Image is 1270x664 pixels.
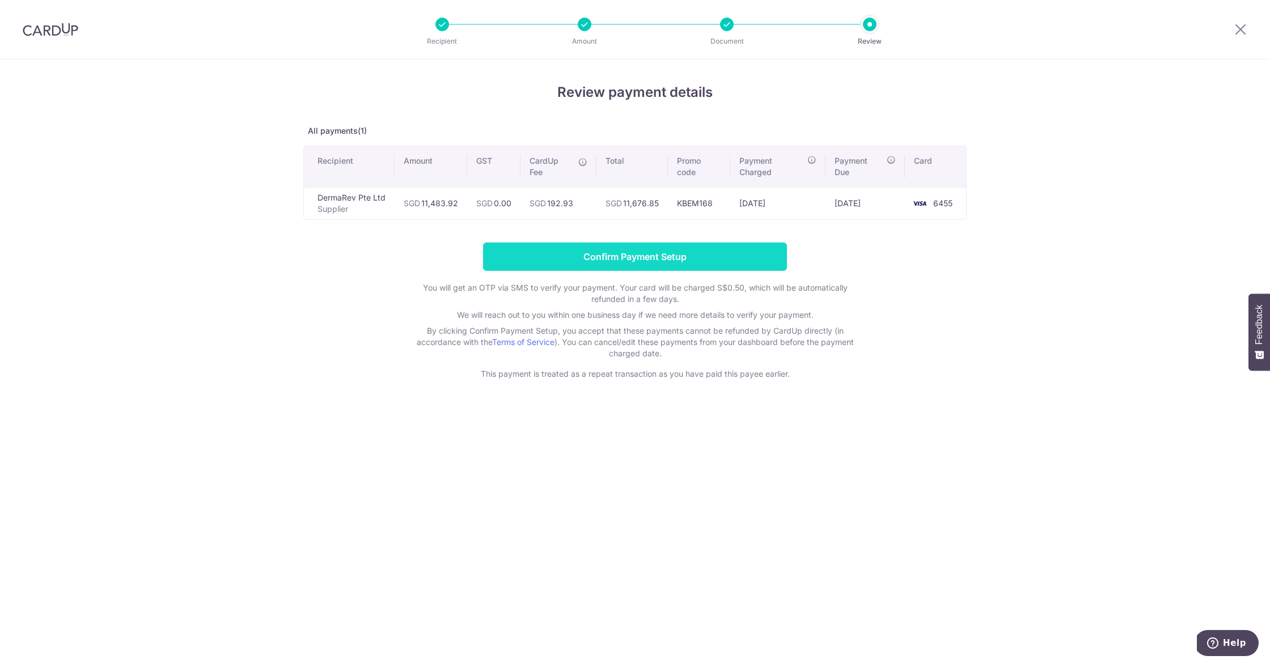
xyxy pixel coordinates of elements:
p: Document [685,36,769,47]
td: 11,483.92 [395,187,467,219]
button: Feedback - Show survey [1248,293,1270,371]
iframe: Opens a widget where you can find more information [1197,630,1259,658]
td: DermaRev Pte Ltd [304,187,395,219]
th: Recipient [304,146,395,187]
p: Recipient [400,36,484,47]
span: SGD [606,198,622,208]
th: Total [596,146,668,187]
th: Card [905,146,966,187]
p: Supplier [317,203,386,215]
p: You will get an OTP via SMS to verify your payment. Your card will be charged S$0.50, which will ... [408,282,862,305]
td: 0.00 [467,187,520,219]
p: This payment is treated as a repeat transaction as you have paid this payee earlier. [408,368,862,380]
span: Payment Charged [739,155,804,178]
p: Amount [543,36,626,47]
input: Confirm Payment Setup [483,242,787,271]
a: Terms of Service [492,337,554,347]
span: CardUp Fee [530,155,573,178]
td: [DATE] [730,187,825,219]
h4: Review payment details [303,82,967,103]
p: By clicking Confirm Payment Setup, you accept that these payments cannot be refunded by CardUp di... [408,325,862,359]
td: 192.93 [520,187,596,219]
span: SGD [476,198,493,208]
p: We will reach out to you within one business day if we need more details to verify your payment. [408,309,862,321]
span: SGD [404,198,420,208]
img: CardUp [23,23,78,36]
p: Review [828,36,912,47]
td: 11,676.85 [596,187,668,219]
span: Payment Due [835,155,883,178]
td: [DATE] [825,187,905,219]
img: <span class="translation_missing" title="translation missing: en.account_steps.new_confirm_form.b... [908,197,931,210]
th: GST [467,146,520,187]
span: Feedback [1254,305,1264,344]
span: SGD [530,198,546,208]
span: 6455 [933,198,952,208]
th: Promo code [668,146,730,187]
th: Amount [395,146,467,187]
p: All payments(1) [303,125,967,137]
td: KBEM168 [668,187,730,219]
